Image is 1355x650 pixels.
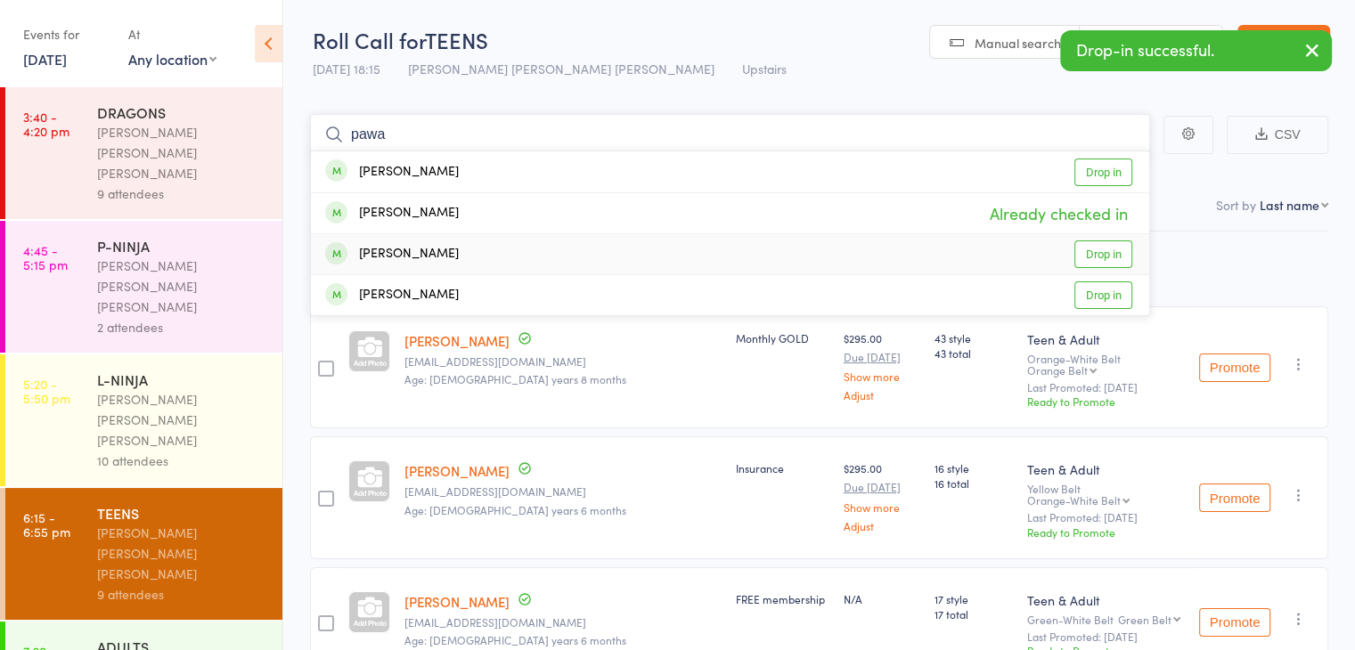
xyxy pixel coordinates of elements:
[97,370,267,389] div: L-NINJA
[985,198,1132,229] span: Already checked in
[128,20,216,49] div: At
[935,606,1013,622] span: 17 total
[742,60,787,77] span: Upstairs
[325,244,459,264] div: [PERSON_NAME]
[844,351,920,363] small: Due [DATE]
[1060,30,1332,71] div: Drop-in successful.
[313,25,425,54] span: Roll Call for
[1074,158,1132,186] a: Drop in
[844,591,920,606] div: N/A
[1027,511,1185,524] small: Last Promoted: [DATE]
[935,330,1013,345] span: 43 style
[97,183,267,204] div: 9 attendees
[1027,353,1185,376] div: Orange-White Belt
[935,475,1013,491] span: 16 total
[1027,613,1185,625] div: Green-White Belt
[1027,330,1185,348] div: Teen & Adult
[844,370,920,382] a: Show more
[1074,281,1132,309] a: Drop in
[1199,608,1270,637] button: Promote
[404,632,626,647] span: Age: [DEMOGRAPHIC_DATA] years 6 months
[23,20,110,49] div: Events for
[313,60,380,77] span: [DATE] 18:15
[97,503,267,523] div: TEENS
[97,451,267,471] div: 10 attendees
[1074,240,1132,268] a: Drop in
[23,377,70,405] time: 5:20 - 5:50 pm
[404,355,722,368] small: wendyli0910@gmail.com
[1199,483,1270,512] button: Promote
[408,60,714,77] span: [PERSON_NAME] [PERSON_NAME] [PERSON_NAME]
[1118,613,1171,625] div: Green Belt
[5,87,282,219] a: 3:40 -4:20 pmDRAGONS[PERSON_NAME] [PERSON_NAME] [PERSON_NAME]9 attendees
[844,481,920,493] small: Due [DATE]
[23,510,70,539] time: 6:15 - 6:55 pm
[935,591,1013,606] span: 17 style
[97,389,267,451] div: [PERSON_NAME] [PERSON_NAME] [PERSON_NAME]
[97,236,267,256] div: P-NINJA
[425,25,488,54] span: TEENS
[1027,494,1121,506] div: Orange-White Belt
[325,203,459,223] div: [PERSON_NAME]
[97,256,267,317] div: [PERSON_NAME] [PERSON_NAME] [PERSON_NAME]
[23,110,69,138] time: 3:40 - 4:20 pm
[5,354,282,486] a: 5:20 -5:50 pmL-NINJA[PERSON_NAME] [PERSON_NAME] [PERSON_NAME]10 attendees
[1027,460,1185,478] div: Teen & Adult
[404,616,722,629] small: shery_582000@yahoo.com
[310,114,1150,155] input: Search by name
[736,591,829,606] div: FREE membership
[844,501,920,513] a: Show more
[1027,394,1185,409] div: Ready to Promote
[404,331,510,350] a: [PERSON_NAME]
[404,371,626,386] span: Age: [DEMOGRAPHIC_DATA] years 8 months
[1227,116,1328,154] button: CSV
[23,49,67,69] a: [DATE]
[935,460,1013,475] span: 16 style
[97,122,267,183] div: [PERSON_NAME] [PERSON_NAME] [PERSON_NAME]
[97,584,267,605] div: 9 attendees
[844,520,920,532] a: Adjust
[1027,364,1088,376] div: Orange Belt
[1027,483,1185,506] div: Yellow Belt
[23,243,68,272] time: 4:45 - 5:15 pm
[1260,196,1319,214] div: Last name
[1199,353,1270,382] button: Promote
[844,389,920,401] a: Adjust
[404,485,722,498] small: cancerianvinay@gmail.com
[1027,524,1185,540] div: Ready to Promote
[5,221,282,353] a: 4:45 -5:15 pmP-NINJA[PERSON_NAME] [PERSON_NAME] [PERSON_NAME]2 attendees
[404,592,510,611] a: [PERSON_NAME]
[736,460,829,475] div: Insurance
[404,502,626,517] span: Age: [DEMOGRAPHIC_DATA] years 6 months
[97,102,267,122] div: DRAGONS
[1027,381,1185,394] small: Last Promoted: [DATE]
[736,330,829,345] div: Monthly GOLD
[325,285,459,305] div: [PERSON_NAME]
[128,49,216,69] div: Any location
[97,317,267,337] div: 2 attendees
[844,330,920,401] div: $295.00
[935,345,1013,361] span: 43 total
[1216,196,1256,214] label: Sort by
[1027,630,1185,643] small: Last Promoted: [DATE]
[1027,591,1185,609] div: Teen & Adult
[404,461,510,480] a: [PERSON_NAME]
[844,460,920,531] div: $295.00
[97,523,267,584] div: [PERSON_NAME] [PERSON_NAME] [PERSON_NAME]
[5,488,282,620] a: 6:15 -6:55 pmTEENS[PERSON_NAME] [PERSON_NAME] [PERSON_NAME]9 attendees
[325,162,459,183] div: [PERSON_NAME]
[975,34,1061,52] span: Manual search
[1237,25,1330,61] a: Exit roll call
